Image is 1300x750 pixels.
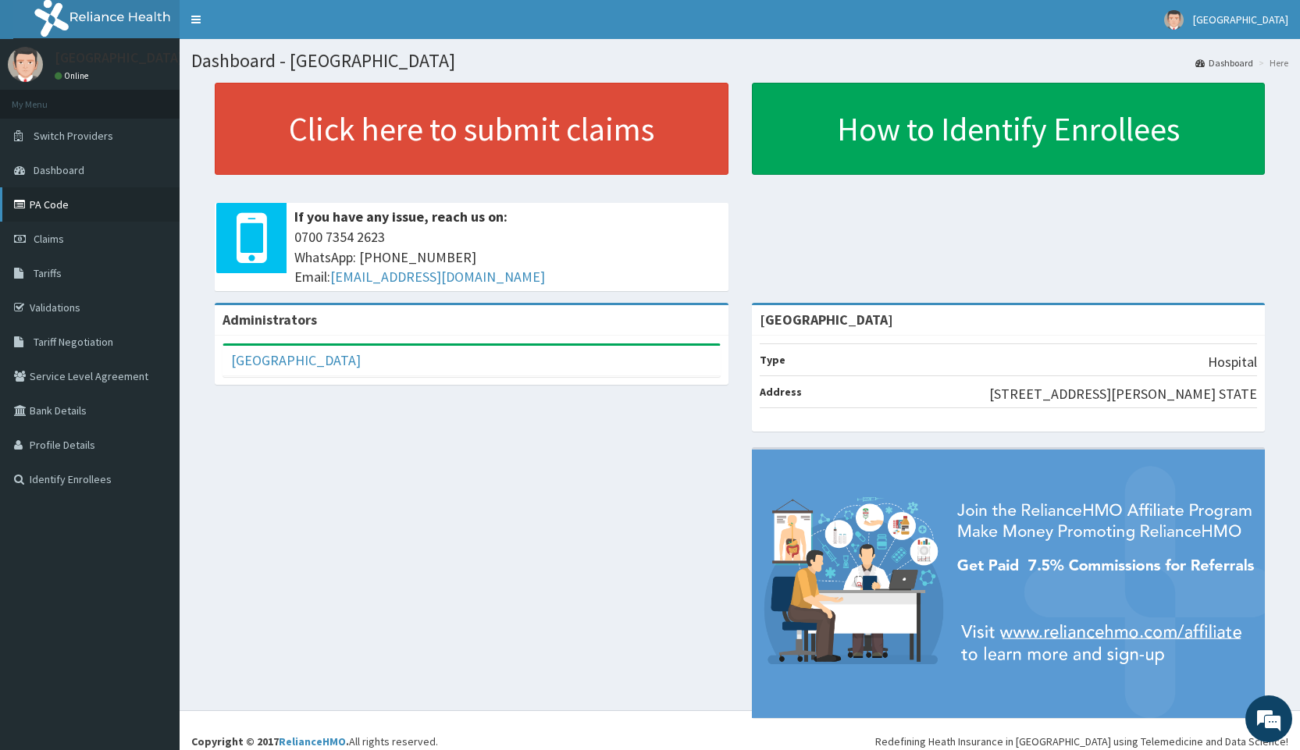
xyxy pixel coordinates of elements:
a: Click here to submit claims [215,83,728,175]
strong: [GEOGRAPHIC_DATA] [760,311,893,329]
li: Here [1255,56,1288,69]
span: Tariff Negotiation [34,335,113,349]
p: Hospital [1208,352,1257,372]
span: Claims [34,232,64,246]
strong: Copyright © 2017 . [191,734,349,748]
b: Type [760,353,785,367]
b: Administrators [223,311,317,329]
img: provider-team-banner.png [752,450,1266,718]
span: [GEOGRAPHIC_DATA] [1193,12,1288,27]
a: [EMAIL_ADDRESS][DOMAIN_NAME] [330,268,545,286]
h1: Dashboard - [GEOGRAPHIC_DATA] [191,51,1288,71]
span: Tariffs [34,266,62,280]
b: Address [760,385,802,399]
img: User Image [8,47,43,82]
a: [GEOGRAPHIC_DATA] [231,351,361,369]
a: Online [55,70,92,81]
span: 0700 7354 2623 WhatsApp: [PHONE_NUMBER] Email: [294,227,721,287]
a: How to Identify Enrollees [752,83,1266,175]
a: Dashboard [1195,56,1253,69]
a: RelianceHMO [279,734,346,748]
p: [STREET_ADDRESS][PERSON_NAME] STATE [989,384,1257,404]
img: User Image [1164,10,1184,30]
span: Dashboard [34,163,84,177]
b: If you have any issue, reach us on: [294,208,508,226]
p: [GEOGRAPHIC_DATA] [55,51,183,65]
span: Switch Providers [34,129,113,143]
div: Redefining Heath Insurance in [GEOGRAPHIC_DATA] using Telemedicine and Data Science! [875,734,1288,749]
